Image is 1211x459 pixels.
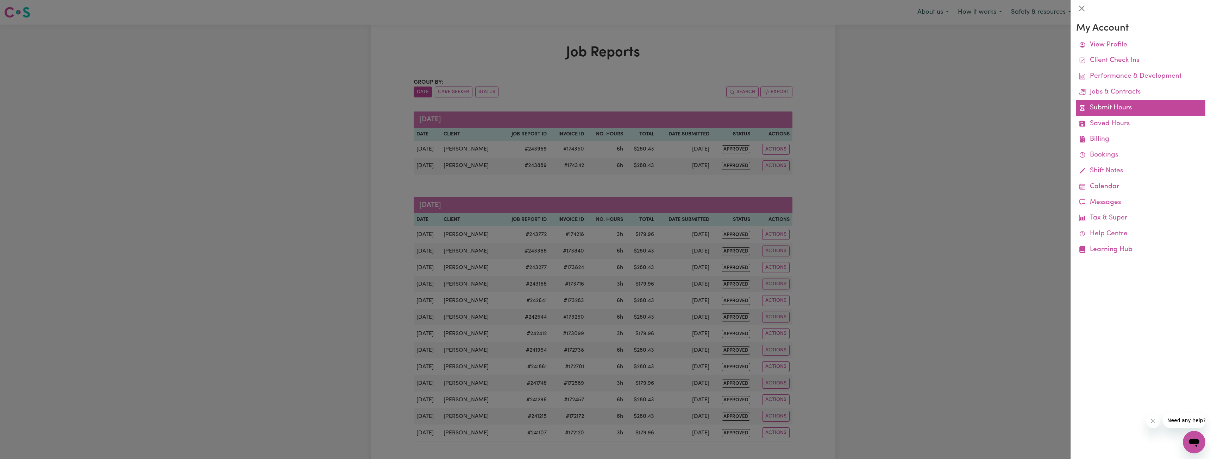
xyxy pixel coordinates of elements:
a: Shift Notes [1076,163,1205,179]
button: Close [1076,3,1087,14]
a: Messages [1076,195,1205,211]
a: Tax & Super [1076,210,1205,226]
span: Need any help? [4,5,43,11]
a: Billing [1076,132,1205,147]
iframe: Close message [1146,414,1160,428]
a: Client Check Ins [1076,53,1205,69]
a: Bookings [1076,147,1205,163]
a: Jobs & Contracts [1076,84,1205,100]
a: Help Centre [1076,226,1205,242]
a: Calendar [1076,179,1205,195]
iframe: Button to launch messaging window [1183,431,1205,453]
a: Learning Hub [1076,242,1205,258]
iframe: Message from company [1163,413,1205,428]
a: Saved Hours [1076,116,1205,132]
a: Performance & Development [1076,69,1205,84]
h3: My Account [1076,23,1205,34]
a: Submit Hours [1076,100,1205,116]
a: View Profile [1076,37,1205,53]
